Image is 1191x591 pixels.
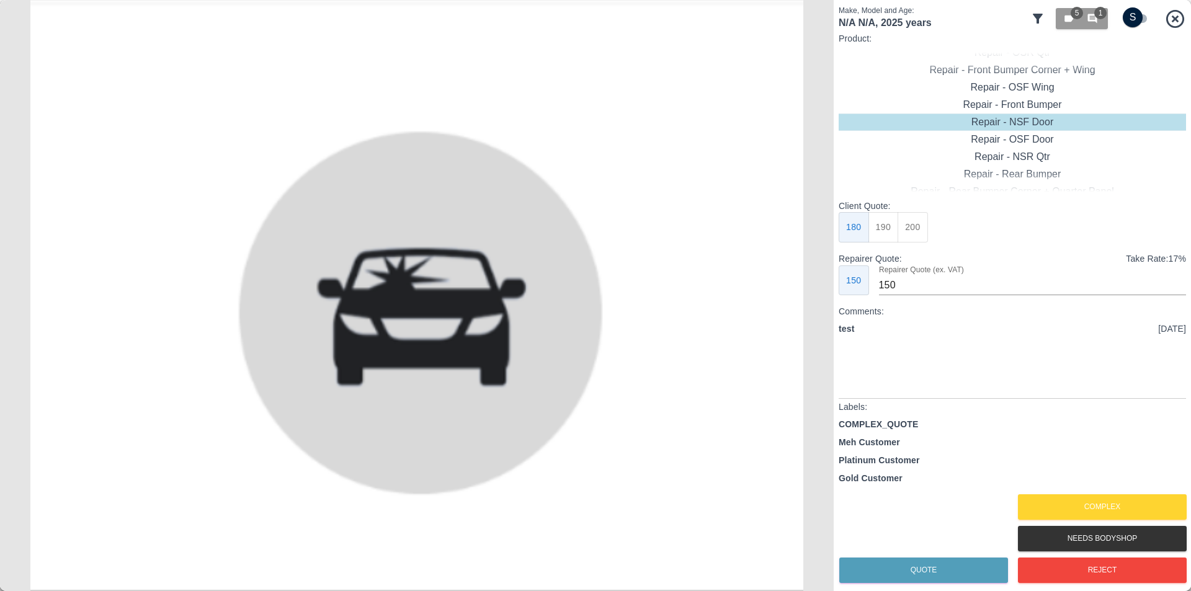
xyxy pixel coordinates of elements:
[839,96,1186,113] div: Repair - Front Bumper
[839,265,869,296] button: 150
[839,131,1186,148] div: Repair - OSF Door
[839,436,900,449] p: Meh Customer
[839,79,1186,96] div: Repair - OSF Wing
[839,61,1186,79] div: Repair - Front Bumper Corner + Wing
[839,252,902,265] p: Repairer Quote:
[839,200,1186,212] p: Client Quote:
[839,472,903,485] p: Gold Customer
[839,5,1025,16] p: Make, Model and Age:
[839,183,1186,200] div: Repair - Rear Bumper Corner + Quarter Panel
[839,212,869,242] button: 180
[839,401,1186,413] p: Labels:
[839,418,919,431] p: COMPLEX_QUOTE
[839,16,1025,29] h1: N/A N/A , 2025 years
[839,166,1186,183] div: Repair - Rear Bumper
[839,148,1186,166] div: Repair - NSR Qtr
[1018,558,1187,583] button: Reject
[898,212,928,242] button: 200
[839,305,1186,318] p: Comments:
[839,322,854,335] p: test
[868,212,899,242] button: 190
[1071,7,1083,19] span: 5
[839,558,1008,583] button: Quote
[839,113,1186,131] div: Repair - NSF Door
[839,454,920,467] p: Platinum Customer
[879,264,964,275] label: Repairer Quote (ex. VAT)
[1056,8,1108,29] button: 51
[1018,526,1187,551] button: Needs Bodyshop
[1018,494,1187,520] button: Complex
[839,44,1186,61] div: Repair - OSR Qtr
[1158,322,1186,335] p: [DATE]
[1094,7,1107,19] span: 1
[839,32,1186,45] p: Product:
[1126,252,1186,265] p: Take Rate: 17 %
